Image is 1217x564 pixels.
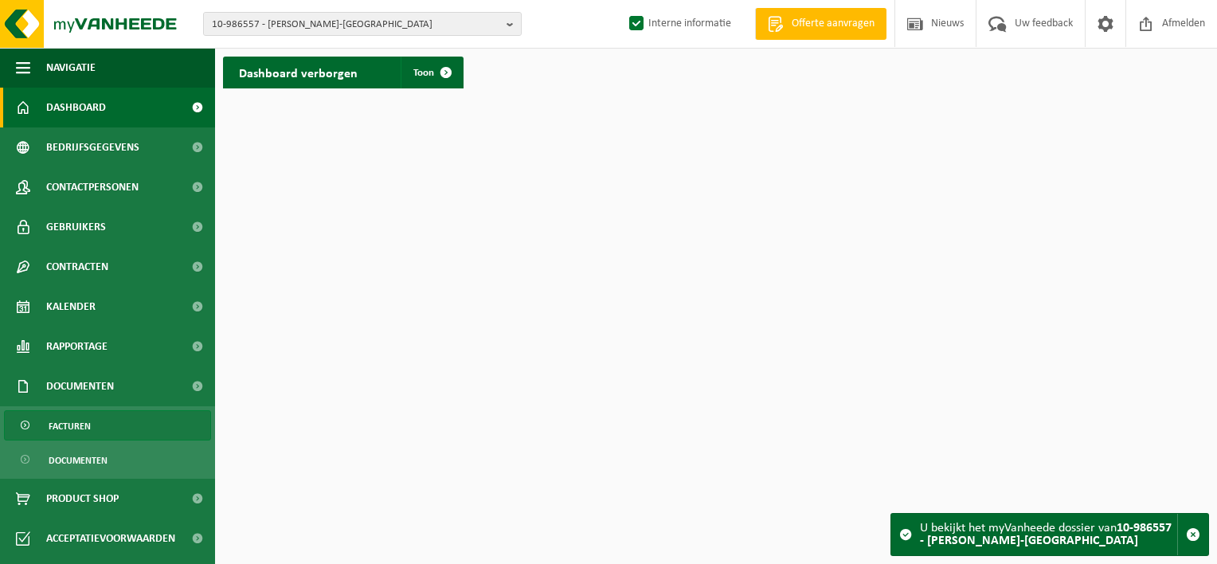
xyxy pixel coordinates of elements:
span: Kalender [46,287,96,327]
span: Navigatie [46,48,96,88]
div: U bekijkt het myVanheede dossier van [920,514,1177,555]
span: Toon [413,68,434,78]
span: Contracten [46,247,108,287]
span: Gebruikers [46,207,106,247]
label: Interne informatie [626,12,731,36]
span: Facturen [49,411,91,441]
span: Offerte aanvragen [788,16,879,32]
a: Documenten [4,445,211,475]
span: 10-986557 - [PERSON_NAME]-[GEOGRAPHIC_DATA] [212,13,500,37]
strong: 10-986557 - [PERSON_NAME]-[GEOGRAPHIC_DATA] [920,522,1172,547]
span: Bedrijfsgegevens [46,127,139,167]
a: Facturen [4,410,211,441]
span: Rapportage [46,327,108,366]
span: Documenten [46,366,114,406]
a: Offerte aanvragen [755,8,886,40]
button: 10-986557 - [PERSON_NAME]-[GEOGRAPHIC_DATA] [203,12,522,36]
span: Dashboard [46,88,106,127]
span: Acceptatievoorwaarden [46,519,175,558]
a: Toon [401,57,462,88]
span: Product Shop [46,479,119,519]
span: Contactpersonen [46,167,139,207]
span: Documenten [49,445,108,476]
h2: Dashboard verborgen [223,57,374,88]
